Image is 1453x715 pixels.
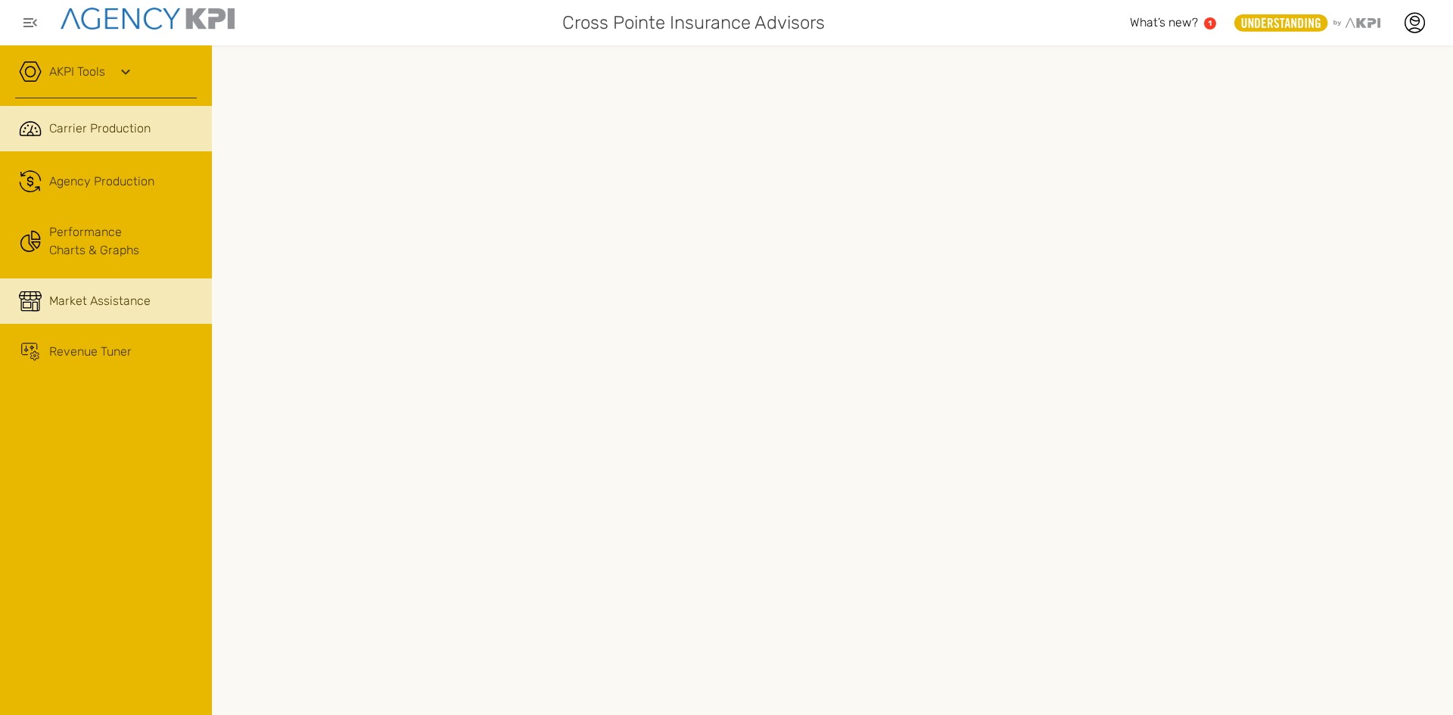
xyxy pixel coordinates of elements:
[49,343,132,361] span: Revenue Tuner
[49,173,154,191] span: Agency Production
[562,9,825,36] span: Cross Pointe Insurance Advisors
[1204,17,1216,30] a: 1
[49,120,151,138] span: Carrier Production
[1209,19,1212,27] text: 1
[61,8,235,30] img: agencykpi-logo-550x69-2d9e3fa8.png
[1130,15,1198,30] span: What’s new?
[49,63,105,81] a: AKPI Tools
[49,292,151,310] span: Market Assistance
